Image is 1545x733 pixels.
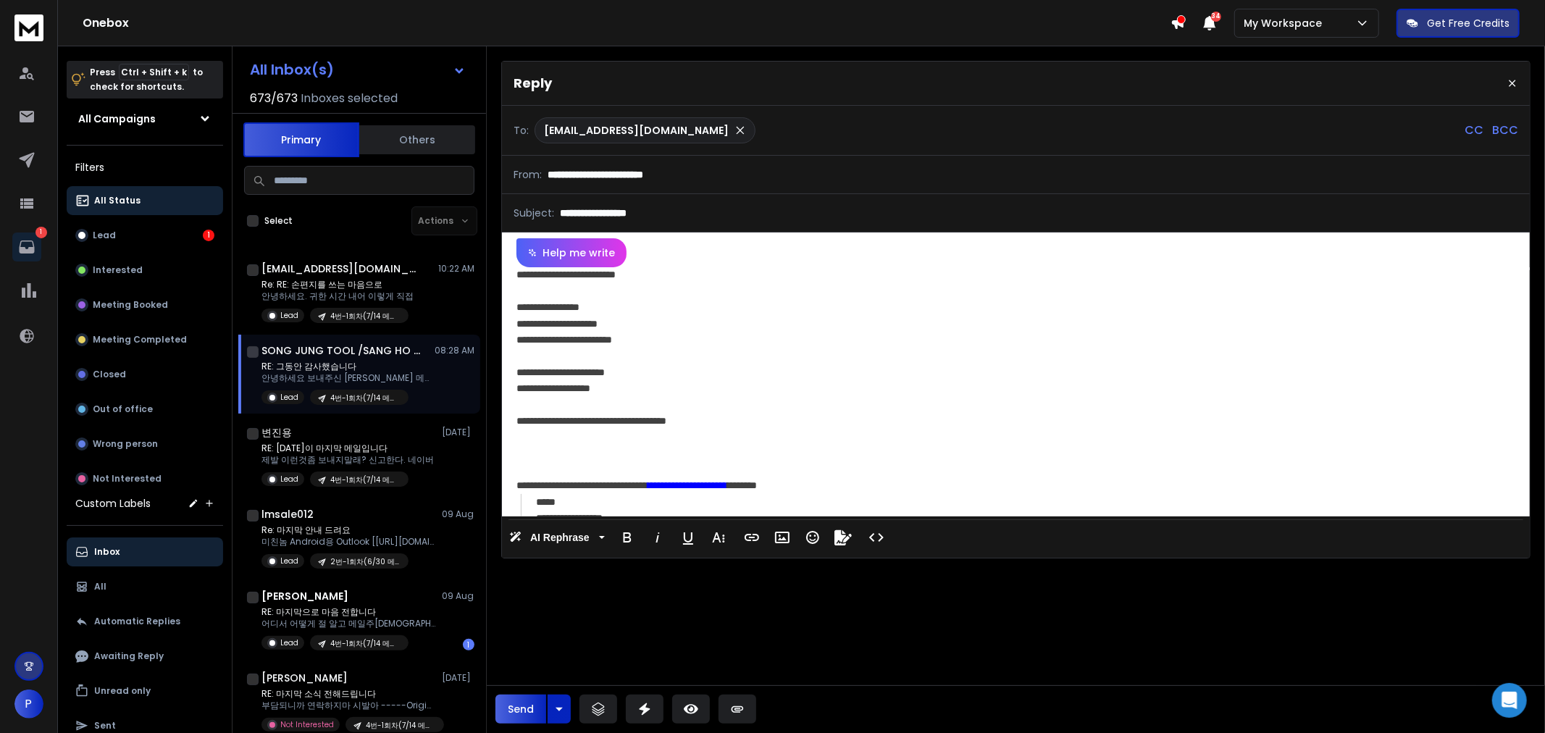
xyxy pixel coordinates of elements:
p: 어디서 어떻게 절 알고 메일주[DEMOGRAPHIC_DATA]건가요 [261,618,435,629]
p: Press to check for shortcuts. [90,65,203,94]
button: Code View [863,523,890,552]
button: Signature [829,523,857,552]
h1: lmsale012 [261,507,314,522]
p: 1 [35,227,47,238]
p: 4번-1회차(7/14 메일발송), 2회(7/25), 3회(8/4) [330,638,400,649]
p: Awaiting Reply [94,650,164,662]
button: Get Free Credits [1397,9,1520,38]
label: Select [264,215,293,227]
button: Automatic Replies [67,607,223,636]
p: Meeting Completed [93,334,187,345]
p: 10:22 AM [438,263,474,275]
button: Awaiting Reply [67,642,223,671]
p: Wrong person [93,438,158,450]
p: 08:28 AM [435,345,474,356]
button: Help me write [516,238,627,267]
p: BCC [1492,122,1518,139]
button: More Text [705,523,732,552]
span: Ctrl + Shift + k [119,64,189,80]
p: Not Interested [93,473,162,485]
p: [DATE] [442,427,474,438]
button: Inbox [67,537,223,566]
p: Subject: [514,206,554,220]
button: All [67,572,223,601]
button: P [14,690,43,719]
h1: [EMAIL_ADDRESS][DOMAIN_NAME] [261,261,421,276]
button: Others [359,124,475,156]
p: 09 Aug [442,590,474,602]
p: Interested [93,264,143,276]
button: Unread only [67,677,223,705]
p: 미친놈 Android용 Outlook [[URL][DOMAIN_NAME]] 다운로드 --------------------------------------------------... [261,536,435,548]
p: All Status [94,195,141,206]
p: Unread only [94,685,151,697]
a: 1 [12,233,41,261]
button: Insert Image (Ctrl+P) [769,523,796,552]
h1: 변진용 [261,425,292,440]
h1: [PERSON_NAME] [261,671,348,685]
p: 부담되니까 연락하지마 시발아 -----Original Message----- [261,700,435,711]
p: Get Free Credits [1427,16,1510,30]
p: Lead [280,392,298,403]
p: Meeting Booked [93,299,168,311]
button: Closed [67,360,223,389]
p: RE: 그동안 감사했습니다 [261,361,435,372]
button: All Campaigns [67,104,223,133]
p: 4번-1회차(7/14 메일발송), 2회(7/25), 3회(8/4) [330,393,400,403]
button: Out of office [67,395,223,424]
p: Lead [280,637,298,648]
h3: Filters [67,157,223,177]
button: Interested [67,256,223,285]
p: Re: RE: 손편지를 쓰는 마음으로 [261,279,414,290]
p: 09 Aug [442,508,474,520]
p: From: [514,167,542,182]
h1: [PERSON_NAME] [261,589,348,603]
button: Insert Link (Ctrl+K) [738,523,766,552]
h3: Inboxes selected [301,90,398,107]
p: Lead [93,230,116,241]
button: AI Rephrase [506,523,608,552]
span: 673 / 673 [250,90,298,107]
h1: Onebox [83,14,1171,32]
p: My Workspace [1244,16,1328,30]
h1: SONG JUNG TOOL /SANG HO CHOI [261,343,421,358]
p: Out of office [93,403,153,415]
button: Send [495,695,546,724]
button: Underline (Ctrl+U) [674,523,702,552]
p: Reply [514,73,552,93]
p: 4번-1회차(7/14 메일발송), 2회(7/25), 3회(8/4) [330,474,400,485]
p: RE: [DATE]이 마지막 메일입니다 [261,443,434,454]
p: [DATE] [442,672,474,684]
button: Wrong person [67,430,223,458]
p: CC [1465,122,1483,139]
span: 34 [1211,12,1221,22]
div: 1 [203,230,214,241]
button: All Status [67,186,223,215]
p: 제발 이런것좀 보내지말래? 신고한다. 네이버 [261,454,434,466]
button: Bold (Ctrl+B) [614,523,641,552]
button: Not Interested [67,464,223,493]
p: Lead [280,474,298,485]
p: To: [514,123,529,138]
p: 4번-1회차(7/14 메일발송), 2회(7/25), [330,311,400,322]
p: 2번-1회차(6/30 메일발송), 2회(7/14), 3회(7/29) [330,556,400,567]
button: All Inbox(s) [238,55,477,84]
div: 1 [463,639,474,650]
p: RE: 마지막 소식 전해드립니다 [261,688,435,700]
p: RE: 마지막으로 마음 전합니다 [261,606,435,618]
h1: All Campaigns [78,112,156,126]
p: 안녕하세요 보내주신 [PERSON_NAME] 메일인지요? [261,372,435,384]
p: Lead [280,556,298,566]
p: Lead [280,310,298,321]
img: logo [14,14,43,41]
button: Meeting Booked [67,290,223,319]
p: Automatic Replies [94,616,180,627]
div: Open Intercom Messenger [1492,683,1527,718]
span: AI Rephrase [527,532,593,544]
button: Emoticons [799,523,826,552]
button: Primary [243,122,359,157]
p: Inbox [94,546,120,558]
button: Lead1 [67,221,223,250]
h3: Custom Labels [75,496,151,511]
